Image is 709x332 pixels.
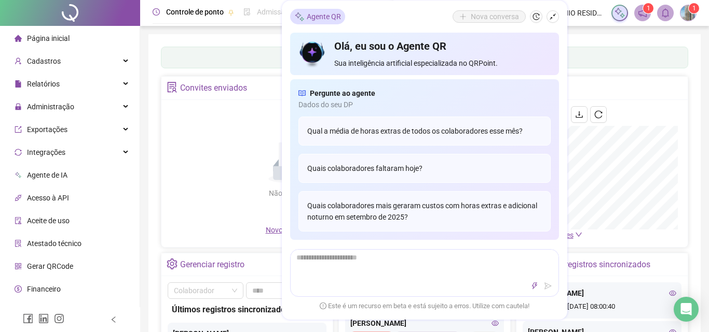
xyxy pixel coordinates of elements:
[492,320,499,327] span: eye
[310,88,375,99] span: Pergunte ao agente
[27,262,73,270] span: Gerar QRCode
[153,8,160,16] span: clock-circle
[334,57,551,69] span: Sua inteligência artificial especializada no QRPoint.
[298,88,306,99] span: read
[15,149,22,156] span: sync
[27,80,60,88] span: Relatórios
[243,8,251,16] span: file-done
[531,282,538,290] span: thunderbolt
[528,287,676,299] div: [PERSON_NAME]
[172,303,322,316] div: Últimos registros sincronizados
[528,280,541,292] button: thunderbolt
[674,297,699,322] div: Open Intercom Messenger
[15,194,22,201] span: api
[27,57,61,65] span: Cadastros
[27,285,61,293] span: Financeiro
[166,8,224,16] span: Controle de ponto
[257,8,310,16] span: Admissão digital
[23,313,33,324] span: facebook
[15,80,22,88] span: file
[530,7,605,19] span: CONDOMÍNIO RESIDENCIAL [PERSON_NAME]
[15,126,22,133] span: export
[15,285,22,293] span: dollar
[290,9,345,24] div: Agente QR
[614,7,625,19] img: sparkle-icon.fc2bf0ac1784a2077858766a79e2daf3.svg
[15,103,22,110] span: lock
[15,57,22,65] span: user-add
[27,194,69,202] span: Acesso à API
[228,9,234,16] span: pushpin
[535,256,650,273] div: Últimos registros sincronizados
[298,99,551,110] span: Dados do seu DP
[647,5,650,12] span: 1
[38,313,49,324] span: linkedin
[15,217,22,224] span: audit
[350,317,499,329] div: [PERSON_NAME]
[528,301,676,313] div: [DATE] 08:00:40
[298,154,551,183] div: Quais colaboradores faltaram hoje?
[533,13,540,20] span: history
[167,82,178,93] span: solution
[334,39,551,53] h4: Olá, eu sou o Agente QR
[110,316,117,323] span: left
[669,290,676,297] span: eye
[689,3,699,13] sup: Atualize o seu contato no menu Meus Dados
[244,187,339,199] div: Não há dados
[298,117,551,146] div: Qual a média de horas extras de todos os colaboradores esse mês?
[320,301,529,311] span: Este é um recurso em beta e está sujeito a erros. Utilize com cautela!
[453,10,526,23] button: Nova conversa
[54,313,64,324] span: instagram
[15,263,22,270] span: qrcode
[294,11,305,22] img: sparkle-icon.fc2bf0ac1784a2077858766a79e2daf3.svg
[692,5,696,12] span: 1
[27,216,70,225] span: Aceite de uso
[542,280,554,292] button: send
[180,79,247,97] div: Convites enviados
[661,8,670,18] span: bell
[27,34,70,42] span: Página inicial
[638,8,647,18] span: notification
[27,171,67,179] span: Agente de IA
[680,5,696,21] img: 1350
[27,103,74,111] span: Administração
[643,3,653,13] sup: 1
[167,258,178,269] span: setting
[298,39,326,69] img: icon
[27,239,81,248] span: Atestado técnico
[575,231,582,238] span: down
[15,240,22,247] span: solution
[320,302,326,309] span: exclamation-circle
[15,35,22,42] span: home
[180,256,244,273] div: Gerenciar registro
[549,13,556,20] span: shrink
[266,226,318,234] span: Novo convite
[27,125,67,134] span: Exportações
[298,191,551,232] div: Quais colaboradores mais geraram custos com horas extras e adicional noturno em setembro de 2025?
[27,148,65,156] span: Integrações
